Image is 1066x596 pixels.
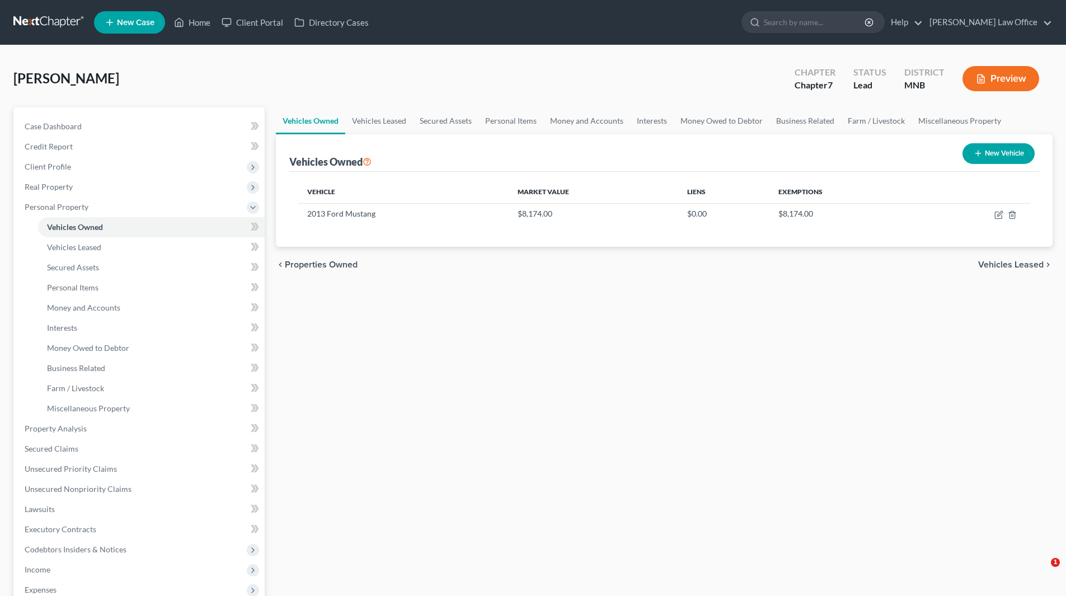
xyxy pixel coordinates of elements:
span: Personal Property [25,202,88,212]
a: Business Related [38,358,265,378]
a: Property Analysis [16,419,265,439]
a: Unsecured Priority Claims [16,459,265,479]
div: Chapter [795,79,835,92]
div: District [904,66,945,79]
span: Property Analysis [25,424,87,433]
span: 7 [828,79,833,90]
button: New Vehicle [962,143,1035,164]
div: Status [853,66,886,79]
a: Secured Assets [38,257,265,278]
span: Executory Contracts [25,524,96,534]
a: Directory Cases [289,12,374,32]
div: Chapter [795,66,835,79]
span: Secured Claims [25,444,78,453]
div: MNB [904,79,945,92]
a: Miscellaneous Property [912,107,1008,134]
a: Home [168,12,216,32]
td: $8,174.00 [769,203,921,224]
a: Money and Accounts [543,107,630,134]
input: Search by name... [764,12,866,32]
td: $8,174.00 [509,203,678,224]
i: chevron_left [276,260,285,269]
a: Vehicles Owned [38,217,265,237]
a: Interests [38,318,265,338]
a: Business Related [769,107,841,134]
span: Money and Accounts [47,303,120,312]
a: Money and Accounts [38,298,265,318]
span: Business Related [47,363,105,373]
a: Secured Claims [16,439,265,459]
span: Money Owed to Debtor [47,343,129,353]
a: Vehicles Leased [345,107,413,134]
a: Personal Items [478,107,543,134]
a: [PERSON_NAME] Law Office [924,12,1052,32]
span: Farm / Livestock [47,383,104,393]
span: Miscellaneous Property [47,403,130,413]
button: chevron_left Properties Owned [276,260,358,269]
div: Lead [853,79,886,92]
th: Exemptions [769,181,921,203]
span: Properties Owned [285,260,358,269]
span: Credit Report [25,142,73,151]
span: Expenses [25,585,57,594]
span: Codebtors Insiders & Notices [25,545,126,554]
span: Interests [47,323,77,332]
span: Vehicles Leased [978,260,1044,269]
a: Help [885,12,923,32]
span: Income [25,565,50,574]
span: Vehicles Owned [47,222,103,232]
button: Preview [962,66,1039,91]
a: Vehicles Leased [38,237,265,257]
a: Interests [630,107,674,134]
span: New Case [117,18,154,27]
a: Personal Items [38,278,265,298]
button: Vehicles Leased chevron_right [978,260,1053,269]
i: chevron_right [1044,260,1053,269]
iframe: Intercom live chat [1028,558,1055,585]
a: Farm / Livestock [38,378,265,398]
span: Case Dashboard [25,121,82,131]
a: Vehicles Owned [276,107,345,134]
span: Unsecured Nonpriority Claims [25,484,132,494]
span: Personal Items [47,283,98,292]
a: Money Owed to Debtor [674,107,769,134]
th: Market Value [509,181,678,203]
a: Credit Report [16,137,265,157]
th: Vehicle [298,181,509,203]
a: Secured Assets [413,107,478,134]
a: Miscellaneous Property [38,398,265,419]
a: Client Portal [216,12,289,32]
a: Unsecured Nonpriority Claims [16,479,265,499]
a: Lawsuits [16,499,265,519]
span: Secured Assets [47,262,99,272]
span: 1 [1051,558,1060,567]
div: Vehicles Owned [289,155,372,168]
th: Liens [678,181,769,203]
span: Unsecured Priority Claims [25,464,117,473]
span: Lawsuits [25,504,55,514]
span: Vehicles Leased [47,242,101,252]
td: 2013 Ford Mustang [298,203,509,224]
a: Case Dashboard [16,116,265,137]
a: Money Owed to Debtor [38,338,265,358]
span: [PERSON_NAME] [13,70,119,86]
a: Executory Contracts [16,519,265,539]
td: $0.00 [678,203,769,224]
span: Client Profile [25,162,71,171]
span: Real Property [25,182,73,191]
a: Farm / Livestock [841,107,912,134]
